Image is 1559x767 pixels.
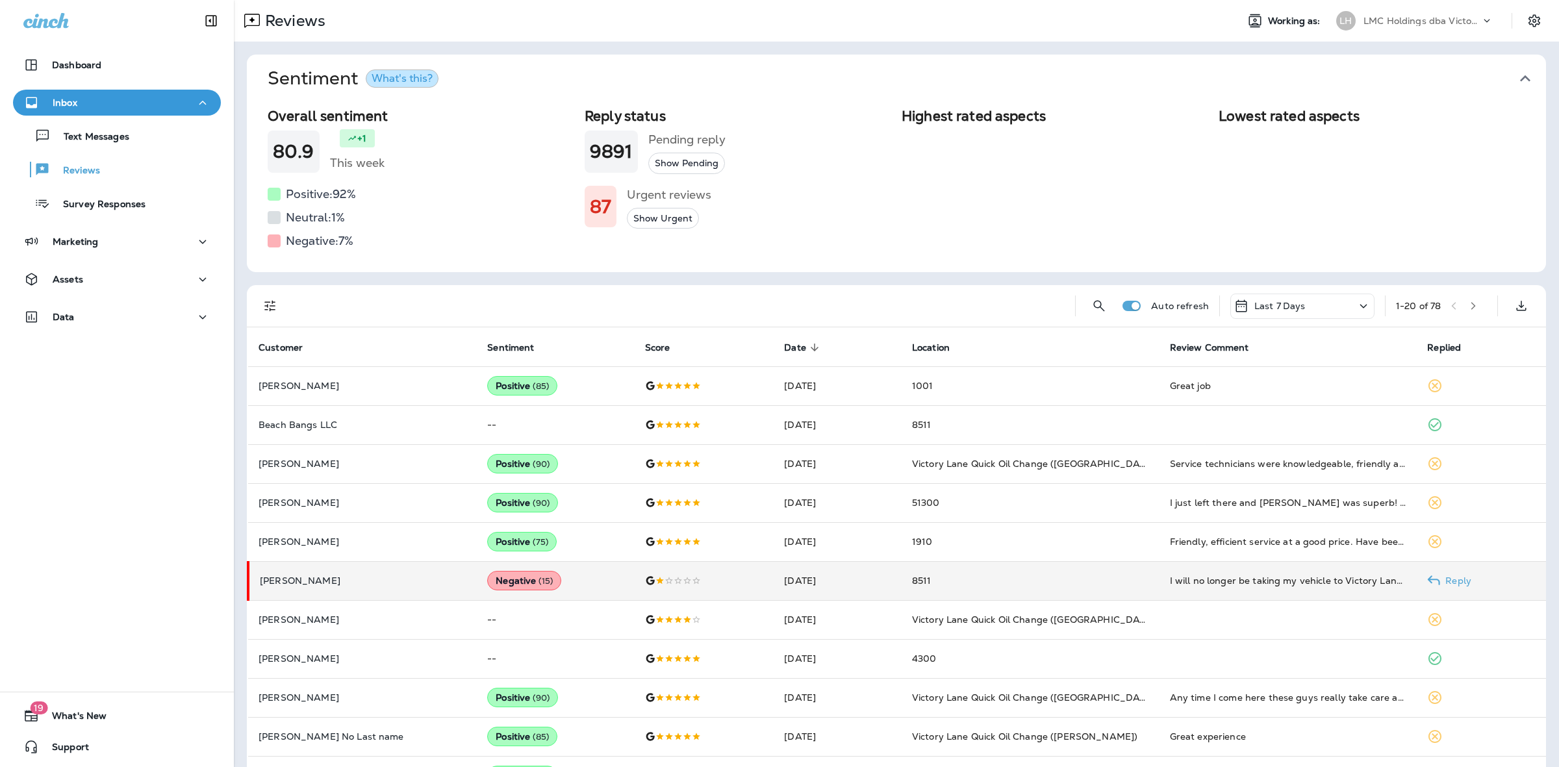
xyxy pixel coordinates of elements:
[533,459,550,470] span: ( 90 )
[912,614,1158,625] span: Victory Lane Quick Oil Change ([GEOGRAPHIC_DATA])
[259,342,320,353] span: Customer
[268,68,438,90] h1: Sentiment
[286,184,356,205] h5: Positive: 92 %
[13,122,221,149] button: Text Messages
[487,571,561,590] div: Negative
[260,575,466,586] p: [PERSON_NAME]
[1151,301,1209,311] p: Auto refresh
[1170,379,1407,392] div: Great job
[259,420,466,430] p: Beach Bangs LLC
[1170,691,1407,704] div: Any time I come here these guys really take care and are very transparent about what is being don...
[774,717,902,756] td: [DATE]
[372,73,433,84] div: What's this?
[1170,457,1407,470] div: Service technicians were knowledgeable, friendly and professional.
[487,454,558,473] div: Positive
[774,600,902,639] td: [DATE]
[1427,342,1478,353] span: Replied
[1396,301,1441,311] div: 1 - 20 of 78
[259,731,466,742] p: [PERSON_NAME] No Last name
[53,312,75,322] p: Data
[13,156,221,183] button: Reviews
[477,405,634,444] td: --
[259,614,466,625] p: [PERSON_NAME]
[13,52,221,78] button: Dashboard
[51,131,129,144] p: Text Messages
[1170,342,1266,353] span: Review Comment
[784,342,806,353] span: Date
[259,459,466,469] p: [PERSON_NAME]
[1523,9,1546,32] button: Settings
[53,274,83,284] p: Assets
[1336,11,1356,31] div: LH
[487,688,558,707] div: Positive
[1219,108,1525,124] h2: Lowest rated aspects
[13,703,221,729] button: 19What's New
[477,600,634,639] td: --
[912,692,1158,703] span: Victory Lane Quick Oil Change ([GEOGRAPHIC_DATA])
[286,207,345,228] h5: Neutral: 1 %
[902,108,1208,124] h2: Highest rated aspects
[39,742,89,757] span: Support
[366,69,438,88] button: What's this?
[259,653,466,664] p: [PERSON_NAME]
[13,90,221,116] button: Inbox
[50,199,146,211] p: Survey Responses
[259,342,303,353] span: Customer
[39,710,107,726] span: What's New
[648,153,725,174] button: Show Pending
[50,165,100,177] p: Reviews
[1440,575,1471,586] p: Reply
[1170,535,1407,548] div: Friendly, efficient service at a good price. Have been going here for years.
[1427,342,1461,353] span: Replied
[912,342,950,353] span: Location
[645,342,687,353] span: Score
[330,153,385,173] h5: This week
[912,342,967,353] span: Location
[259,692,466,703] p: [PERSON_NAME]
[912,653,937,664] span: 4300
[257,293,283,319] button: Filters
[774,522,902,561] td: [DATE]
[53,236,98,247] p: Marketing
[590,196,611,218] h1: 87
[627,184,711,205] h5: Urgent reviews
[487,727,557,746] div: Positive
[774,678,902,717] td: [DATE]
[268,108,574,124] h2: Overall sentiment
[1086,293,1112,319] button: Search Reviews
[533,381,549,392] span: ( 85 )
[1254,301,1306,311] p: Last 7 Days
[273,141,314,162] h1: 80.9
[648,129,726,150] h5: Pending reply
[1170,342,1249,353] span: Review Comment
[533,497,550,509] span: ( 90 )
[1170,574,1407,587] div: I will no longer be taking my vehicle to Victory Lane for oil changes. The technician failed to r...
[912,419,932,431] span: 8511
[259,381,466,391] p: [PERSON_NAME]
[774,405,902,444] td: [DATE]
[487,342,551,353] span: Sentiment
[52,60,101,70] p: Dashboard
[784,342,823,353] span: Date
[912,575,932,586] span: 8511
[774,639,902,678] td: [DATE]
[13,304,221,330] button: Data
[13,190,221,217] button: Survey Responses
[645,342,670,353] span: Score
[13,734,221,760] button: Support
[13,229,221,255] button: Marketing
[533,536,548,547] span: ( 75 )
[477,639,634,678] td: --
[357,132,366,145] p: +1
[774,561,902,600] td: [DATE]
[1363,16,1480,26] p: LMC Holdings dba Victory Lane Quick Oil Change
[193,8,229,34] button: Collapse Sidebar
[1170,730,1407,743] div: Great experience
[912,497,940,509] span: 51300
[13,266,221,292] button: Assets
[1508,293,1534,319] button: Export as CSV
[533,731,549,742] span: ( 85 )
[912,458,1158,470] span: Victory Lane Quick Oil Change ([GEOGRAPHIC_DATA])
[1268,16,1323,27] span: Working as:
[30,701,47,714] span: 19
